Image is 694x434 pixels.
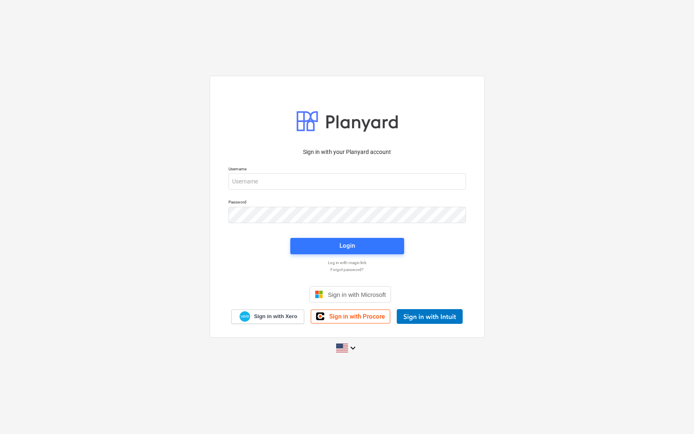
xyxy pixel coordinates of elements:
div: Login [339,240,355,251]
a: Forgot password? [224,267,470,272]
input: Username [228,173,466,190]
p: Username [228,166,466,173]
a: Sign in with Procore [311,310,390,323]
a: Sign in with Xero [231,310,304,324]
span: Sign in with Xero [254,313,297,320]
img: Xero logo [240,311,250,322]
span: Sign in with Procore [329,313,385,320]
i: keyboard_arrow_down [348,343,358,353]
p: Password [228,199,466,206]
a: Log in with magic link [224,260,470,265]
img: Microsoft logo [315,290,323,298]
span: Sign in with Microsoft [328,291,386,298]
button: Login [290,238,404,254]
p: Sign in with your Planyard account [228,148,466,156]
